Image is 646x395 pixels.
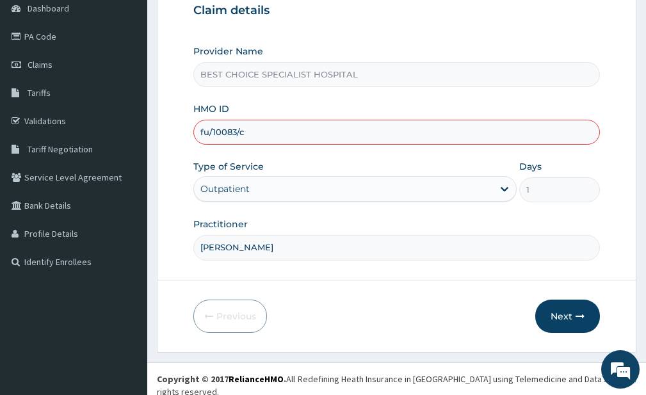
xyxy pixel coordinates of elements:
[535,300,600,333] button: Next
[193,218,248,230] label: Practitioner
[200,182,250,195] div: Outpatient
[157,373,286,385] strong: Copyright © 2017 .
[28,143,93,155] span: Tariff Negotiation
[298,373,636,385] div: Redefining Heath Insurance in [GEOGRAPHIC_DATA] using Telemedicine and Data Science!
[193,102,229,115] label: HMO ID
[193,160,264,173] label: Type of Service
[24,64,52,96] img: d_794563401_company_1708531726252_794563401
[28,3,69,14] span: Dashboard
[6,261,244,305] textarea: Type your message and hit 'Enter'
[193,300,267,333] button: Previous
[210,6,241,37] div: Minimize live chat window
[519,160,542,173] label: Days
[67,72,215,88] div: Chat with us now
[193,4,600,18] h3: Claim details
[229,373,284,385] a: RelianceHMO
[74,117,177,246] span: We're online!
[28,87,51,99] span: Tariffs
[193,45,263,58] label: Provider Name
[193,120,600,145] input: Enter HMO ID
[28,59,52,70] span: Claims
[193,235,600,260] input: Enter Name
